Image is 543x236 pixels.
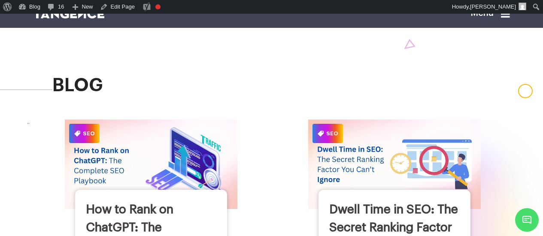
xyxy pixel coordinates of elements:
img: Category Icon [74,131,80,137]
span: Chat Widget [515,208,539,232]
img: logo SVG [33,9,105,18]
h2: blog [52,75,510,95]
span: SEO [69,124,100,143]
img: How to Rank on ChatGPT: The Complete SEO Playbook [65,119,237,209]
span: SEO [312,124,343,143]
img: Dwell Time in SEO: The Secret Ranking Factor You Can’t Ignore [308,119,481,209]
img: Category Icon [318,131,324,137]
